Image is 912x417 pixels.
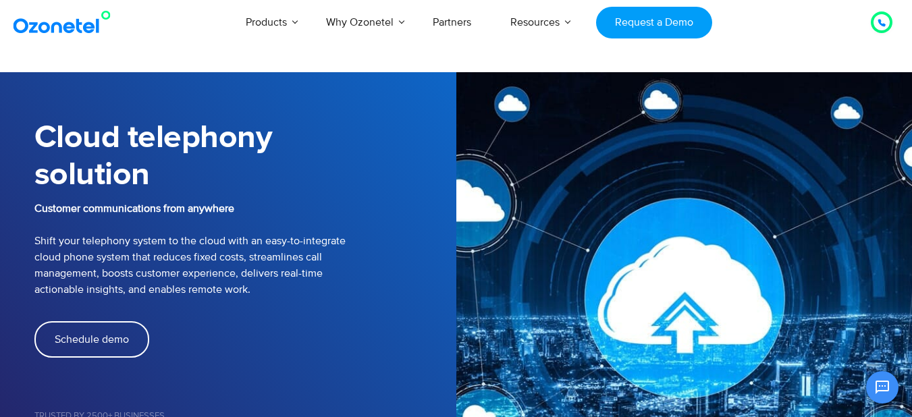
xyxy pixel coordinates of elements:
[34,321,149,358] a: Schedule demo
[866,371,898,404] button: Open chat
[34,200,456,298] p: Shift your telephony system to the cloud with an easy-to-integrate cloud phone system that reduce...
[596,7,712,38] a: Request a Demo
[55,334,129,345] span: Schedule demo
[34,119,456,194] h1: Cloud telephony solution
[34,202,234,215] b: Customer communications from anywhere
